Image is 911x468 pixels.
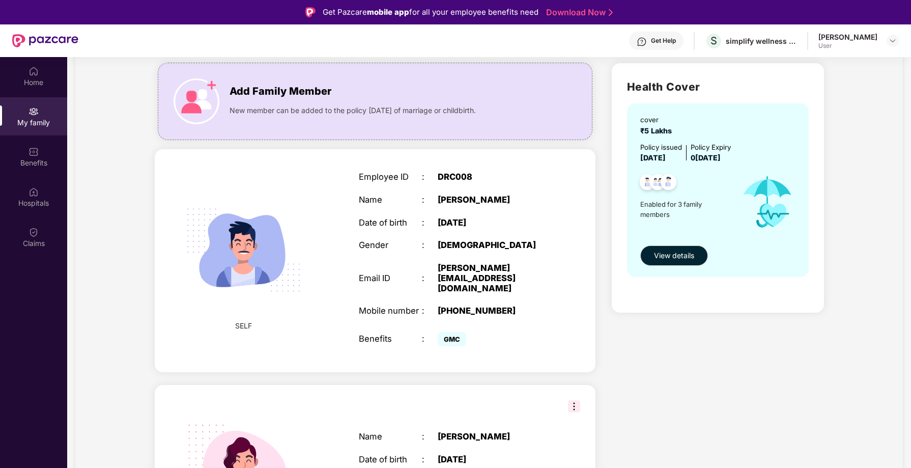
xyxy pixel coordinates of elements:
[359,432,422,442] div: Name
[305,7,316,17] img: Logo
[359,455,422,465] div: Date of birth
[438,172,549,182] div: DRC008
[422,432,438,442] div: :
[889,37,897,45] img: svg+xml;base64,PHN2ZyBpZD0iRHJvcGRvd24tMzJ4MzIiIHhtbG5zPSJodHRwOi8vd3d3LnczLm9yZy8yMDAwL3N2ZyIgd2...
[818,32,877,42] div: [PERSON_NAME]
[438,455,549,465] div: [DATE]
[691,142,731,153] div: Policy Expiry
[29,227,39,237] img: svg+xml;base64,PHN2ZyBpZD0iQ2xhaW0iIHhtbG5zPSJodHRwOi8vd3d3LnczLm9yZy8yMDAwL3N2ZyIgd2lkdGg9IjIwIi...
[422,195,438,205] div: :
[438,332,466,346] span: GMC
[640,115,676,125] div: cover
[367,7,409,17] strong: mobile app
[656,171,681,196] img: svg+xml;base64,PHN2ZyB4bWxucz0iaHR0cDovL3d3dy53My5vcmcvMjAwMC9zdmciIHdpZHRoPSI0OC45NDMiIGhlaWdodD...
[438,306,549,316] div: [PHONE_NUMBER]
[422,334,438,344] div: :
[654,250,694,261] span: View details
[640,199,732,220] span: Enabled for 3 family members
[323,6,538,18] div: Get Pazcare for all your employee benefits need
[609,7,613,18] img: Stroke
[651,37,676,45] div: Get Help
[438,218,549,228] div: [DATE]
[359,334,422,344] div: Benefits
[640,245,708,266] button: View details
[422,172,438,182] div: :
[359,195,422,205] div: Name
[359,240,422,251] div: Gender
[422,218,438,228] div: :
[640,142,682,153] div: Policy issued
[173,180,314,321] img: svg+xml;base64,PHN2ZyB4bWxucz0iaHR0cDovL3d3dy53My5vcmcvMjAwMC9zdmciIHdpZHRoPSIyMjQiIGhlaWdodD0iMT...
[438,240,549,251] div: [DEMOGRAPHIC_DATA]
[422,273,438,284] div: :
[637,37,647,47] img: svg+xml;base64,PHN2ZyBpZD0iSGVscC0zMngzMiIgeG1sbnM9Imh0dHA6Ly93d3cudzMub3JnLzIwMDAvc3ZnIiB3aWR0aD...
[732,164,803,240] img: icon
[29,187,39,197] img: svg+xml;base64,PHN2ZyBpZD0iSG9zcGl0YWxzIiB4bWxucz0iaHR0cDovL3d3dy53My5vcmcvMjAwMC9zdmciIHdpZHRoPS...
[359,172,422,182] div: Employee ID
[235,320,252,332] span: SELF
[438,263,549,293] div: [PERSON_NAME][EMAIL_ADDRESS][DOMAIN_NAME]
[710,35,717,47] span: S
[726,36,797,46] div: simplify wellness india private limited
[29,147,39,157] img: svg+xml;base64,PHN2ZyBpZD0iQmVuZWZpdHMiIHhtbG5zPSJodHRwOi8vd3d3LnczLm9yZy8yMDAwL3N2ZyIgd2lkdGg9Ij...
[422,306,438,316] div: :
[422,455,438,465] div: :
[627,78,809,95] h2: Health Cover
[174,78,219,124] img: icon
[635,171,660,196] img: svg+xml;base64,PHN2ZyB4bWxucz0iaHR0cDovL3d3dy53My5vcmcvMjAwMC9zdmciIHdpZHRoPSI0OC45NDMiIGhlaWdodD...
[640,153,666,162] span: [DATE]
[818,42,877,50] div: User
[29,66,39,76] img: svg+xml;base64,PHN2ZyBpZD0iSG9tZSIgeG1sbnM9Imh0dHA6Ly93d3cudzMub3JnLzIwMDAvc3ZnIiB3aWR0aD0iMjAiIG...
[230,105,476,116] span: New member can be added to the policy [DATE] of marriage or childbirth.
[359,218,422,228] div: Date of birth
[422,240,438,251] div: :
[546,7,610,18] a: Download Now
[29,106,39,117] img: svg+xml;base64,PHN2ZyB3aWR0aD0iMjAiIGhlaWdodD0iMjAiIHZpZXdCb3g9IjAgMCAyMCAyMCIgZmlsbD0ibm9uZSIgeG...
[12,34,78,47] img: New Pazcare Logo
[438,195,549,205] div: [PERSON_NAME]
[359,306,422,316] div: Mobile number
[359,273,422,284] div: Email ID
[640,126,676,135] span: ₹5 Lakhs
[438,432,549,442] div: [PERSON_NAME]
[691,153,721,162] span: 0[DATE]
[568,400,580,412] img: svg+xml;base64,PHN2ZyB3aWR0aD0iMzIiIGhlaWdodD0iMzIiIHZpZXdCb3g9IjAgMCAzMiAzMiIgZmlsbD0ibm9uZSIgeG...
[645,171,670,196] img: svg+xml;base64,PHN2ZyB4bWxucz0iaHR0cDovL3d3dy53My5vcmcvMjAwMC9zdmciIHdpZHRoPSI0OC45MTUiIGhlaWdodD...
[230,84,331,99] span: Add Family Member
